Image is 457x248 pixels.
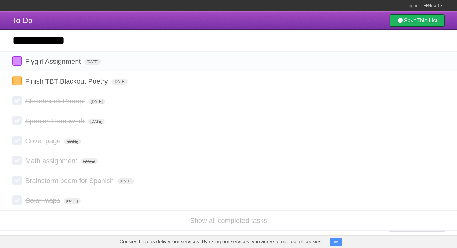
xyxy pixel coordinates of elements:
[25,137,62,145] span: Cover page
[64,198,81,204] span: [DATE]
[12,96,22,105] label: Done
[12,56,22,66] label: Done
[403,220,441,231] span: Buy me a coffee
[25,57,82,65] span: Flygirl Assignment
[25,177,115,185] span: Brainstorm poem for Spanish
[417,17,437,24] b: This List
[390,14,445,27] a: SaveThis List
[12,195,22,205] label: Done
[25,197,62,204] span: Color maps
[12,136,22,145] label: Done
[12,76,22,85] label: Done
[12,176,22,185] label: Done
[64,139,81,144] span: [DATE]
[117,178,134,184] span: [DATE]
[12,116,22,125] label: Done
[111,79,128,85] span: [DATE]
[25,117,86,125] span: Spanish Homework
[25,77,109,85] span: Finish TBT Blackout Poetry
[12,16,32,25] span: To-Do
[190,217,267,224] a: Show all completed tasks
[330,238,342,246] button: OK
[84,59,101,65] span: [DATE]
[88,99,105,104] span: [DATE]
[88,119,105,124] span: [DATE]
[25,97,86,105] span: Sketchbook Prompt
[12,156,22,165] label: Done
[113,236,329,248] span: Cookies help us deliver our services. By using our services, you agree to our use of cookies.
[25,157,79,165] span: Math assignment
[81,158,98,164] span: [DATE]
